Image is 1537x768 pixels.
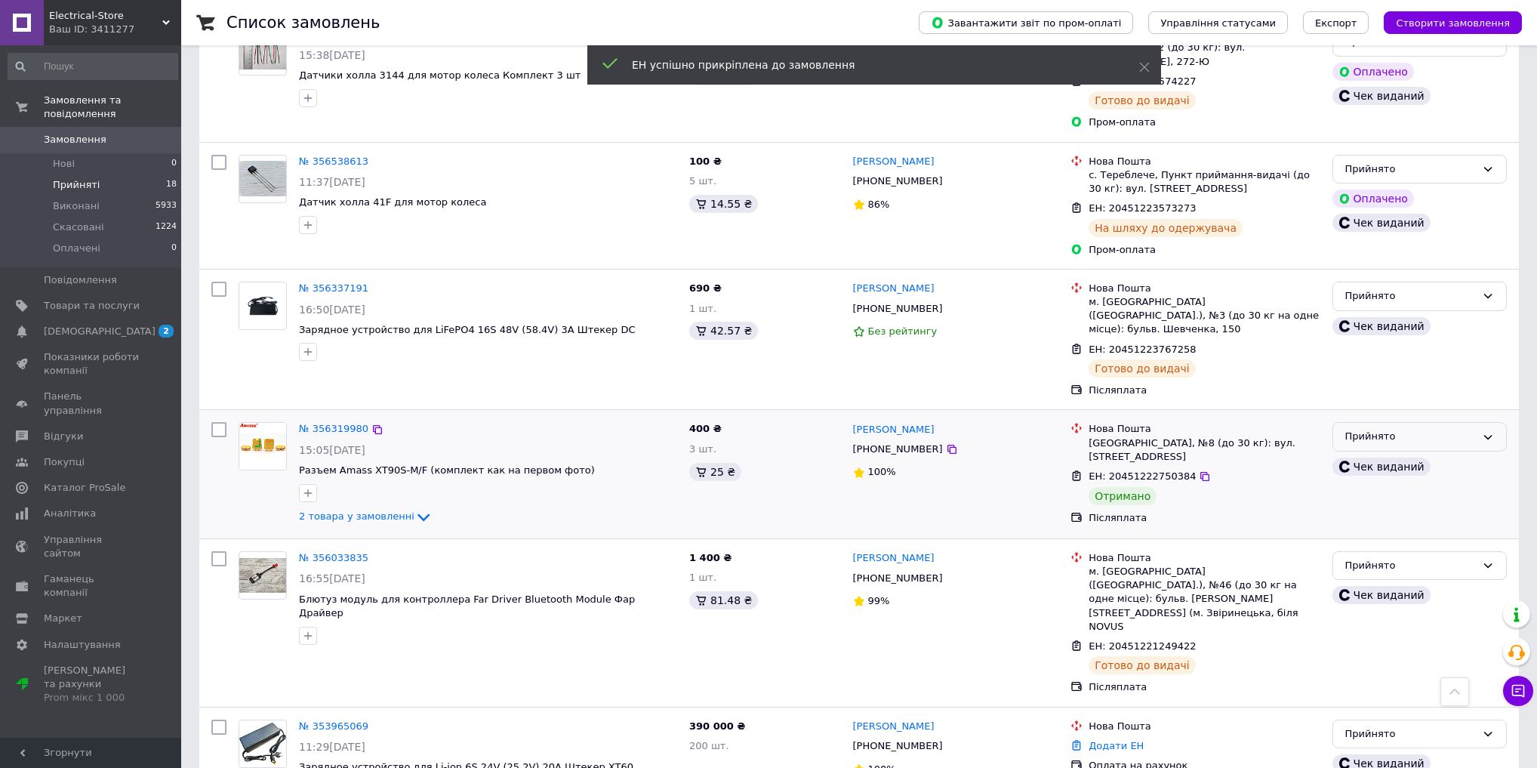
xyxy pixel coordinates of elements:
[850,569,946,588] div: [PHONE_NUMBER]
[299,594,635,619] span: Блютуз модуль для контроллера Far Driver Bluetooth Module Фар Драйвер
[1332,586,1431,604] div: Чек виданий
[159,325,174,338] span: 2
[299,49,365,61] span: 15:38[DATE]
[299,282,368,294] a: № 356337191
[239,27,287,76] a: Фото товару
[1315,17,1357,29] span: Експорт
[299,741,365,753] span: 11:29[DATE]
[689,443,716,455] span: 3 шт.
[239,723,286,764] img: Фото товару
[171,242,177,255] span: 0
[44,133,106,147] span: Замовлення
[1089,720,1320,733] div: Нова Пошта
[44,481,125,495] span: Каталог ProSale
[299,552,368,563] a: № 356033835
[1089,155,1320,168] div: Нова Пошта
[1332,190,1414,208] div: Оплачено
[850,736,946,756] div: [PHONE_NUMBER]
[1089,422,1320,436] div: Нова Пошта
[1089,640,1196,652] span: ЕН: 20451221249422
[44,612,82,625] span: Маркет
[689,740,729,751] span: 200 шт.
[689,282,722,294] span: 690 ₴
[1089,436,1320,464] div: [GEOGRAPHIC_DATA], №8 (до 30 кг): вул. [STREET_ADDRESS]
[8,53,178,80] input: Пошук
[299,423,368,434] a: № 356319980
[49,9,162,23] span: Electrical-Store
[44,455,85,469] span: Покупці
[1148,11,1288,34] button: Управління статусами
[299,176,365,188] span: 11:37[DATE]
[239,720,287,768] a: Фото товару
[299,510,414,522] span: 2 товара у замовленні
[171,157,177,171] span: 0
[44,299,140,313] span: Товари та послуги
[166,178,177,192] span: 18
[689,423,722,434] span: 400 ₴
[53,178,100,192] span: Прийняті
[44,533,140,560] span: Управління сайтом
[1089,219,1243,237] div: На шляху до одержувача
[868,595,890,606] span: 99%
[299,196,486,208] a: Датчик холла 41F для мотор колеса
[44,390,140,417] span: Панель управління
[1089,168,1320,196] div: с. Тереблече, Пункт приймання-видачі (до 30 кг): вул. [STREET_ADDRESS]
[1345,726,1476,742] div: Прийнято
[1089,487,1157,505] div: Отримано
[1089,295,1320,337] div: м. [GEOGRAPHIC_DATA] ([GEOGRAPHIC_DATA].), №3 (до 30 кг на одне місце): бульв. Шевченка, 150
[850,299,946,319] div: [PHONE_NUMBER]
[299,304,365,316] span: 16:50[DATE]
[44,507,96,520] span: Аналітика
[689,552,732,563] span: 1 400 ₴
[1089,116,1320,129] div: Пром-оплата
[1089,384,1320,397] div: Післяплата
[44,638,121,652] span: Налаштування
[1303,11,1369,34] button: Експорт
[239,161,286,196] img: Фото товару
[49,23,181,36] div: Ваш ID: 3411277
[239,551,287,600] a: Фото товару
[1089,565,1320,634] div: м. [GEOGRAPHIC_DATA] ([GEOGRAPHIC_DATA].), №46 (до 30 кг на одне місце): бульв. [PERSON_NAME][STR...
[156,221,177,234] span: 1224
[1089,202,1196,214] span: ЕН: 20451223573273
[1396,17,1510,29] span: Створити замовлення
[931,16,1121,29] span: Завантажити звіт по пром-оплаті
[239,423,286,470] img: Фото товару
[1345,429,1476,445] div: Прийнято
[632,57,1101,72] div: ЕН успішно прикріплена до замовлення
[299,720,368,732] a: № 353965069
[868,325,938,337] span: Без рейтингу
[299,572,365,584] span: 16:55[DATE]
[1332,458,1431,476] div: Чек виданий
[239,155,287,203] a: Фото товару
[1089,740,1144,751] a: Додати ЕН
[850,440,946,459] div: [PHONE_NUMBER]
[53,221,104,234] span: Скасовані
[44,350,140,378] span: Показники роботи компанії
[853,720,935,734] a: [PERSON_NAME]
[239,293,286,319] img: Фото товару
[1503,676,1533,706] button: Чат з покупцем
[1089,680,1320,694] div: Післяплата
[44,273,117,287] span: Повідомлення
[53,157,75,171] span: Нові
[156,199,177,213] span: 5933
[299,510,433,522] a: 2 товара у замовленні
[299,444,365,456] span: 15:05[DATE]
[1332,317,1431,335] div: Чек виданий
[689,720,746,732] span: 390 000 ₴
[53,242,100,255] span: Оплачені
[239,558,286,594] img: Фото товару
[239,34,286,69] img: Фото товару
[1369,17,1522,28] a: Створити замовлення
[1345,288,1476,304] div: Прийнято
[689,175,716,187] span: 5 шт.
[689,322,758,340] div: 42.57 ₴
[44,572,140,600] span: Гаманець компанії
[299,464,595,476] a: Разъем Amass XT90S-M/F (комплект как на первом фото)
[1089,656,1196,674] div: Готово до видачі
[1089,551,1320,565] div: Нова Пошта
[1089,344,1196,355] span: ЕН: 20451223767258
